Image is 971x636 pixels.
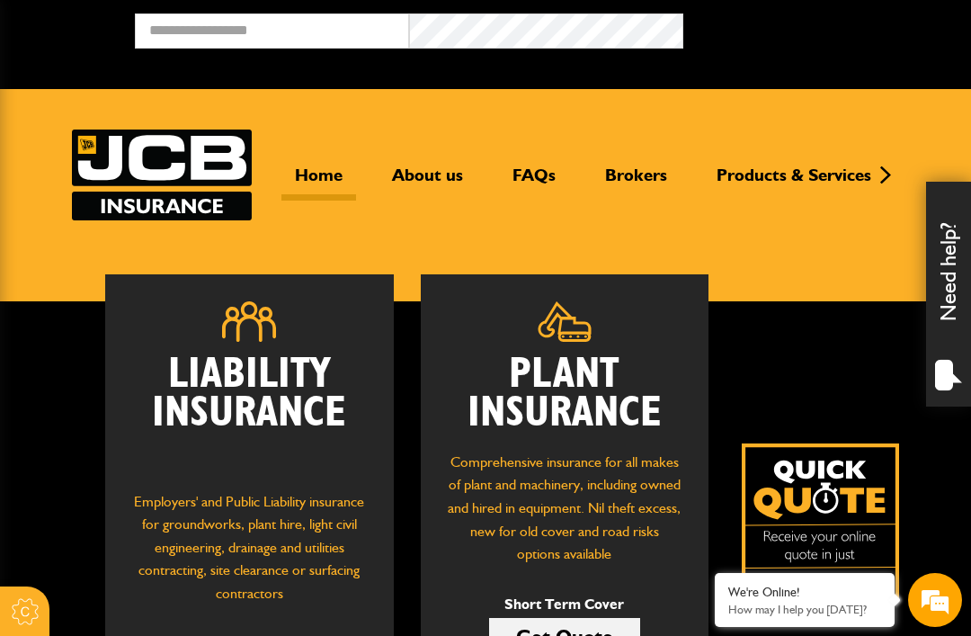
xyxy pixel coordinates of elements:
img: Quick Quote [742,443,899,601]
div: Need help? [926,182,971,407]
h2: Liability Insurance [132,355,366,472]
a: Get your insurance quote isn just 2-minutes [742,443,899,601]
p: How may I help you today? [728,603,881,616]
button: Broker Login [683,13,958,41]
a: Home [281,165,356,201]
a: About us [379,165,477,201]
div: We're Online! [728,585,881,600]
a: Brokers [592,165,681,201]
a: JCB Insurance Services [72,130,252,220]
p: Comprehensive insurance for all makes of plant and machinery, including owned and hired in equipm... [448,451,681,566]
h2: Plant Insurance [448,355,681,433]
a: FAQs [499,165,569,201]
p: Short Term Cover [489,593,640,616]
img: JCB Insurance Services logo [72,130,252,220]
a: Products & Services [703,165,885,201]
